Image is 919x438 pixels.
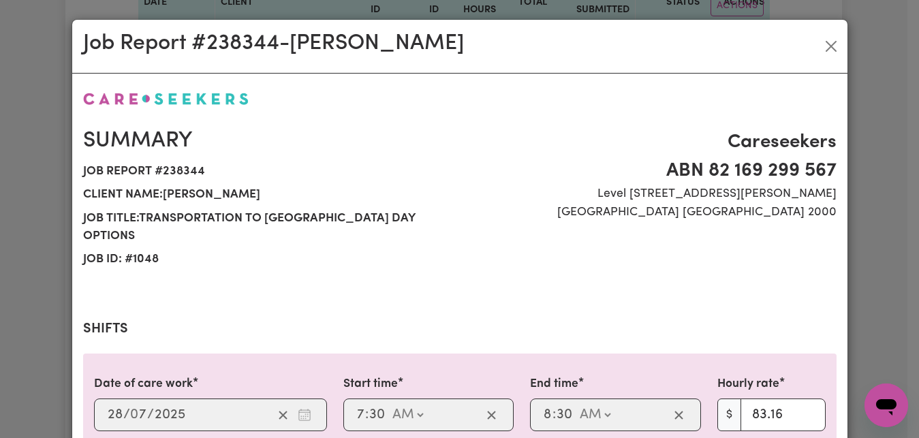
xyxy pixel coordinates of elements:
[123,407,130,422] span: /
[865,384,908,427] iframe: Button to launch messaging window
[343,375,398,393] label: Start time
[468,204,837,221] span: [GEOGRAPHIC_DATA] [GEOGRAPHIC_DATA] 2000
[272,405,294,425] button: Clear date
[552,407,556,422] span: :
[717,398,741,431] span: $
[83,160,452,183] span: Job report # 238344
[468,128,837,157] span: Careseekers
[468,185,837,203] span: Level [STREET_ADDRESS][PERSON_NAME]
[83,93,249,105] img: Careseekers logo
[83,128,452,154] h2: Summary
[83,207,452,249] span: Job title: Transportation to [GEOGRAPHIC_DATA] Day Options
[717,375,779,393] label: Hourly rate
[83,321,837,337] h2: Shifts
[365,407,369,422] span: :
[369,405,386,425] input: --
[83,183,452,206] span: Client name: [PERSON_NAME]
[107,405,123,425] input: --
[468,157,837,185] span: ABN 82 169 299 567
[154,405,186,425] input: ----
[556,405,573,425] input: --
[94,375,193,393] label: Date of care work
[294,405,315,425] button: Enter the date of care work
[820,35,842,57] button: Close
[530,375,578,393] label: End time
[83,248,452,271] span: Job ID: # 1048
[356,405,365,425] input: --
[131,405,147,425] input: --
[130,408,138,422] span: 0
[147,407,154,422] span: /
[543,405,552,425] input: --
[83,31,464,57] h2: Job Report # 238344 - [PERSON_NAME]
